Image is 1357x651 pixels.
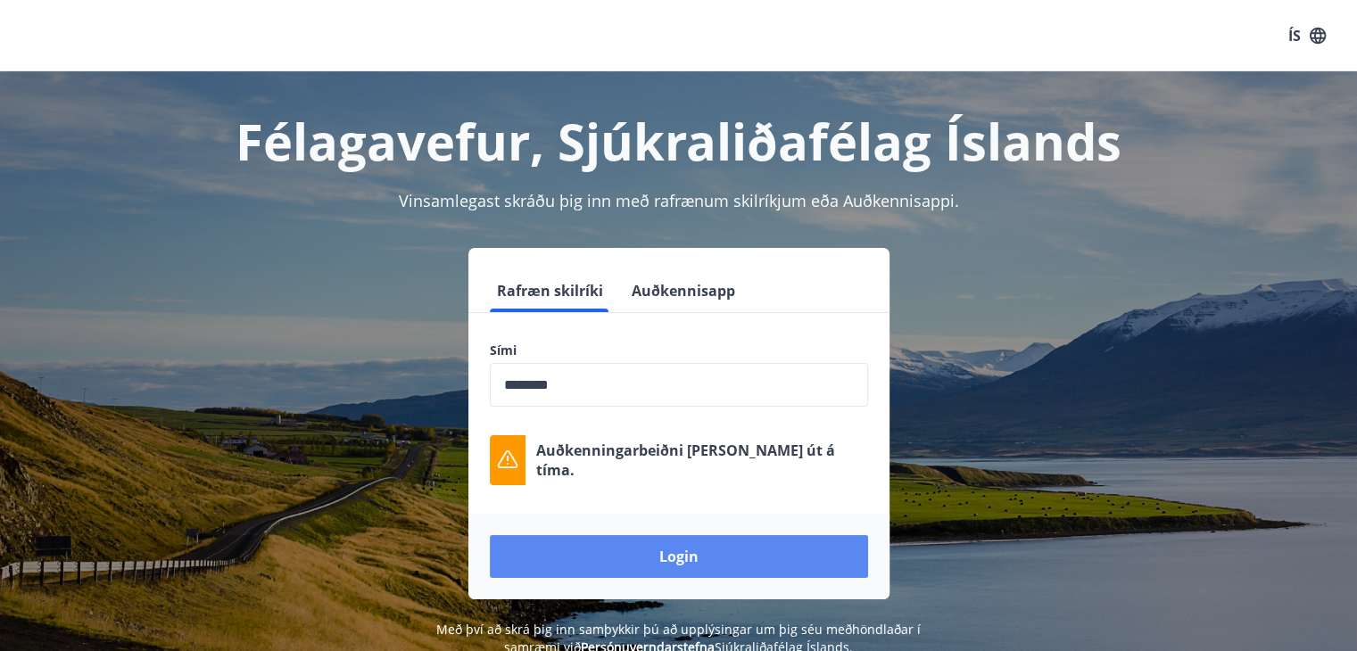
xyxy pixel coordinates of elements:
[1278,20,1336,52] button: ÍS
[490,535,868,578] button: Login
[625,269,742,312] button: Auðkennisapp
[536,441,868,480] p: Auðkenningarbeiðni [PERSON_NAME] út á tíma.
[58,107,1300,175] h1: Félagavefur, Sjúkraliðafélag Íslands
[490,269,610,312] button: Rafræn skilríki
[490,342,868,359] label: Sími
[399,190,959,211] span: Vinsamlegast skráðu þig inn með rafrænum skilríkjum eða Auðkennisappi.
